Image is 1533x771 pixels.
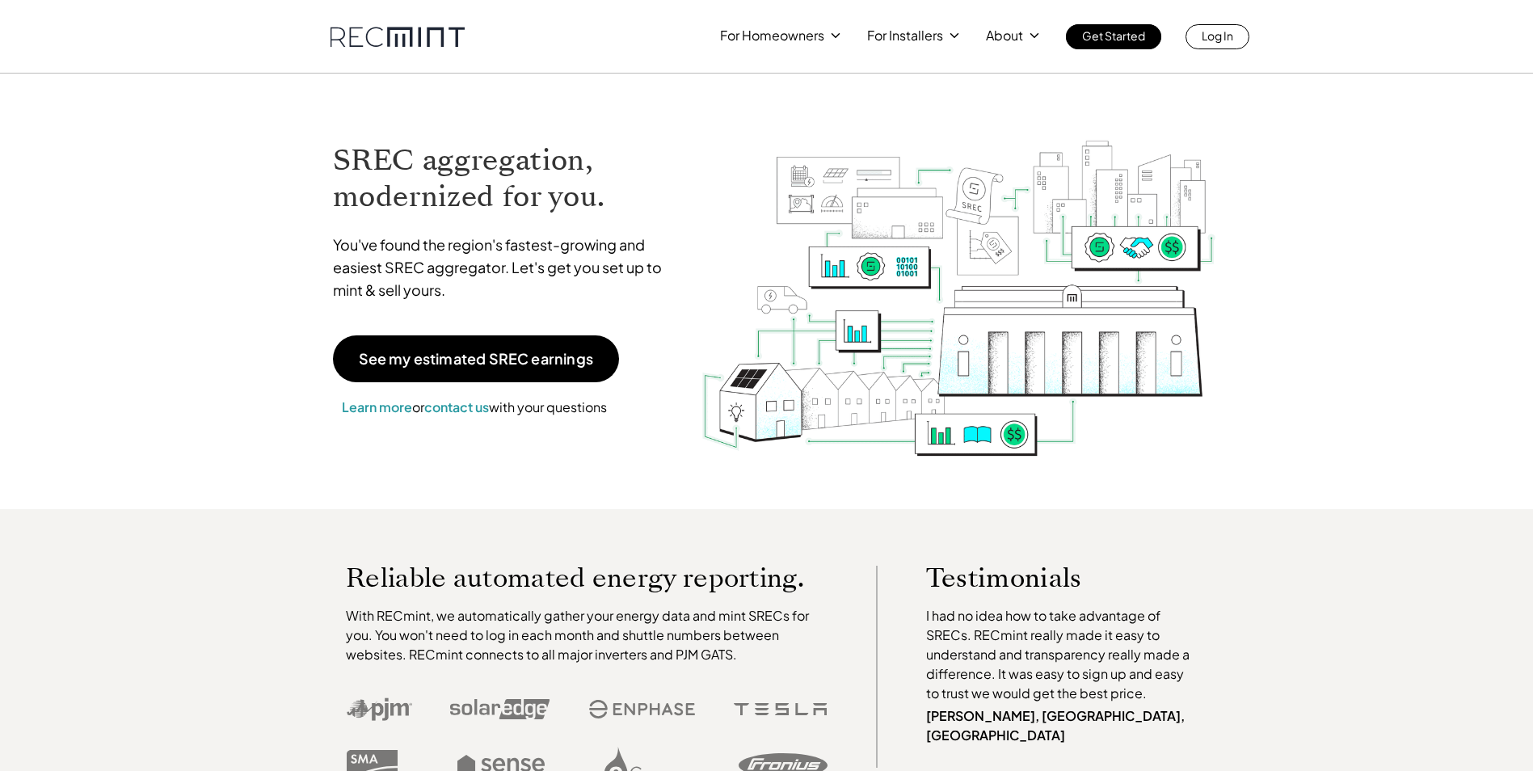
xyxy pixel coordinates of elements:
[926,566,1167,590] p: Testimonials
[333,335,619,382] a: See my estimated SREC earnings
[986,24,1023,47] p: About
[333,397,616,418] p: or with your questions
[342,398,412,415] a: Learn more
[333,142,677,215] h1: SREC aggregation, modernized for you.
[867,24,943,47] p: For Installers
[1066,24,1161,49] a: Get Started
[346,606,828,664] p: With RECmint, we automatically gather your energy data and mint SRECs for you. You won't need to ...
[359,352,593,366] p: See my estimated SREC earnings
[1082,24,1145,47] p: Get Started
[926,706,1198,745] p: [PERSON_NAME], [GEOGRAPHIC_DATA], [GEOGRAPHIC_DATA]
[346,566,828,590] p: Reliable automated energy reporting.
[1186,24,1249,49] a: Log In
[720,24,824,47] p: For Homeowners
[424,398,489,415] a: contact us
[701,98,1216,461] img: RECmint value cycle
[1202,24,1233,47] p: Log In
[926,606,1198,703] p: I had no idea how to take advantage of SRECs. RECmint really made it easy to understand and trans...
[333,234,677,301] p: You've found the region's fastest-growing and easiest SREC aggregator. Let's get you set up to mi...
